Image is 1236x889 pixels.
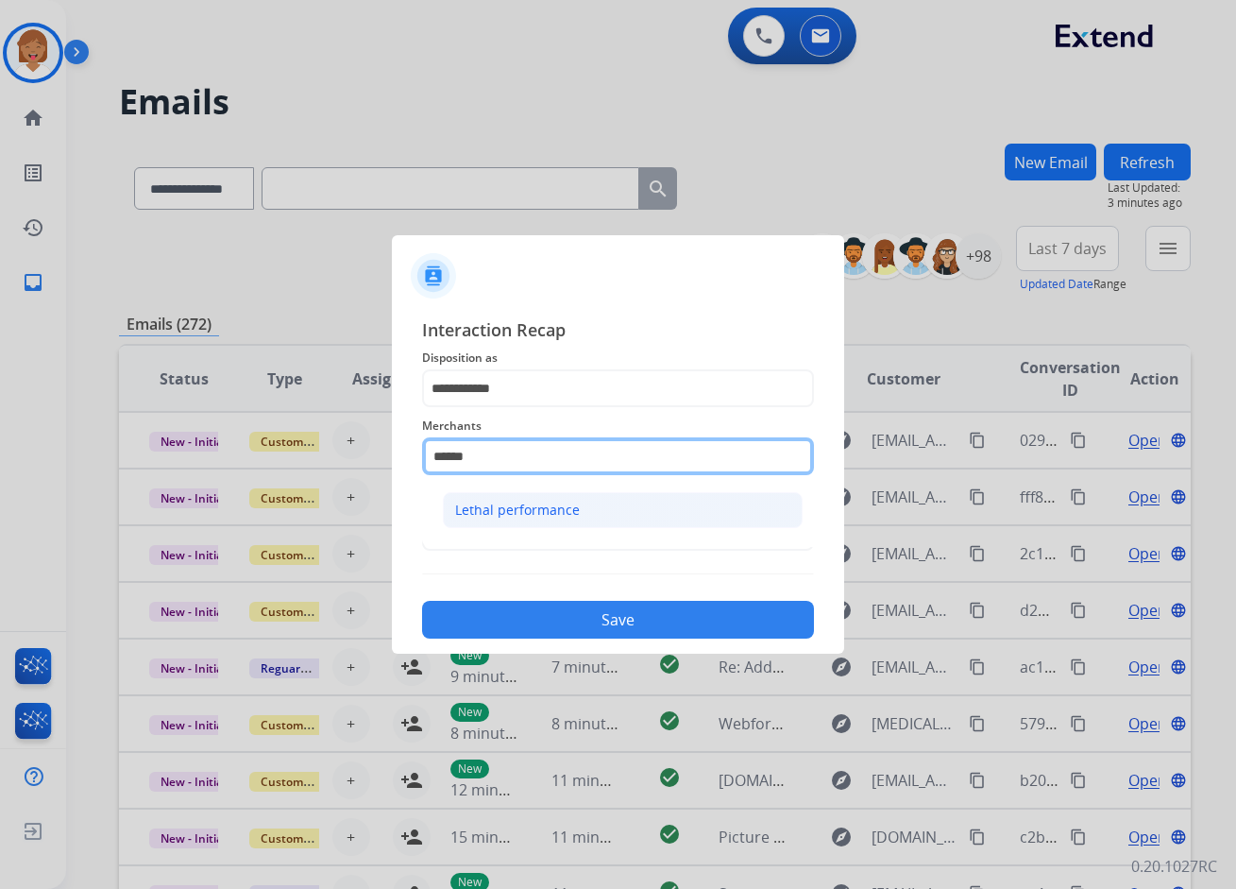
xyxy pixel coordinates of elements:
img: contactIcon [411,253,456,299]
p: 0.20.1027RC [1131,855,1217,878]
span: Disposition as [422,347,814,369]
span: Interaction Recap [422,316,814,347]
img: contact-recap-line.svg [422,573,814,574]
button: Save [422,601,814,639]
div: Lethal performance [455,501,580,520]
span: Merchants [422,415,814,437]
